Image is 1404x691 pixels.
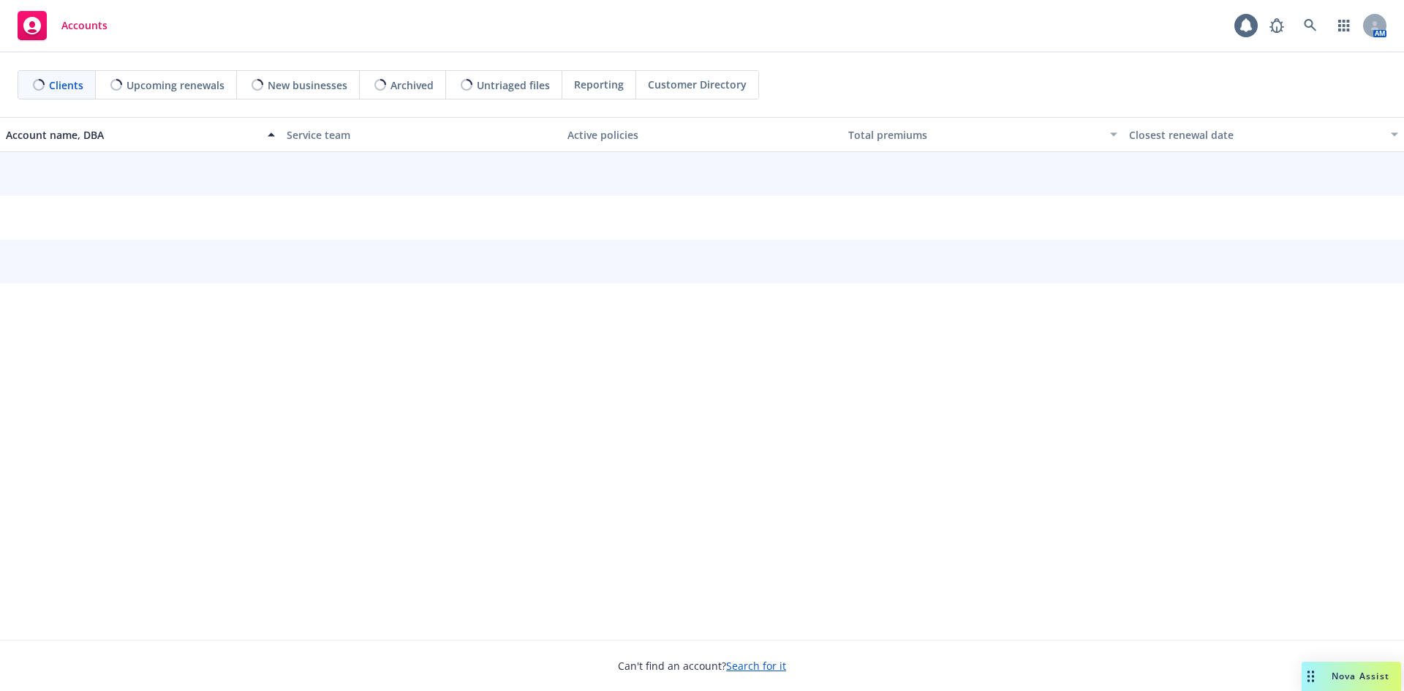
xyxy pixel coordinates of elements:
span: Customer Directory [648,77,747,92]
div: Total premiums [848,127,1101,143]
button: Service team [281,117,562,152]
a: Report a Bug [1262,11,1291,40]
div: Service team [287,127,556,143]
div: Closest renewal date [1129,127,1382,143]
a: Accounts [12,5,113,46]
div: Drag to move [1302,662,1320,691]
span: Can't find an account? [618,658,786,673]
span: Archived [390,78,434,93]
button: Total premiums [842,117,1123,152]
button: Closest renewal date [1123,117,1404,152]
span: Reporting [574,77,624,92]
a: Switch app [1329,11,1359,40]
span: Nova Assist [1332,670,1389,682]
span: Untriaged files [477,78,550,93]
a: Search [1296,11,1325,40]
div: Active policies [567,127,837,143]
button: Nova Assist [1302,662,1401,691]
button: Active policies [562,117,842,152]
span: Clients [49,78,83,93]
span: Upcoming renewals [127,78,224,93]
span: Accounts [61,20,107,31]
div: Account name, DBA [6,127,259,143]
span: New businesses [268,78,347,93]
a: Search for it [726,659,786,673]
